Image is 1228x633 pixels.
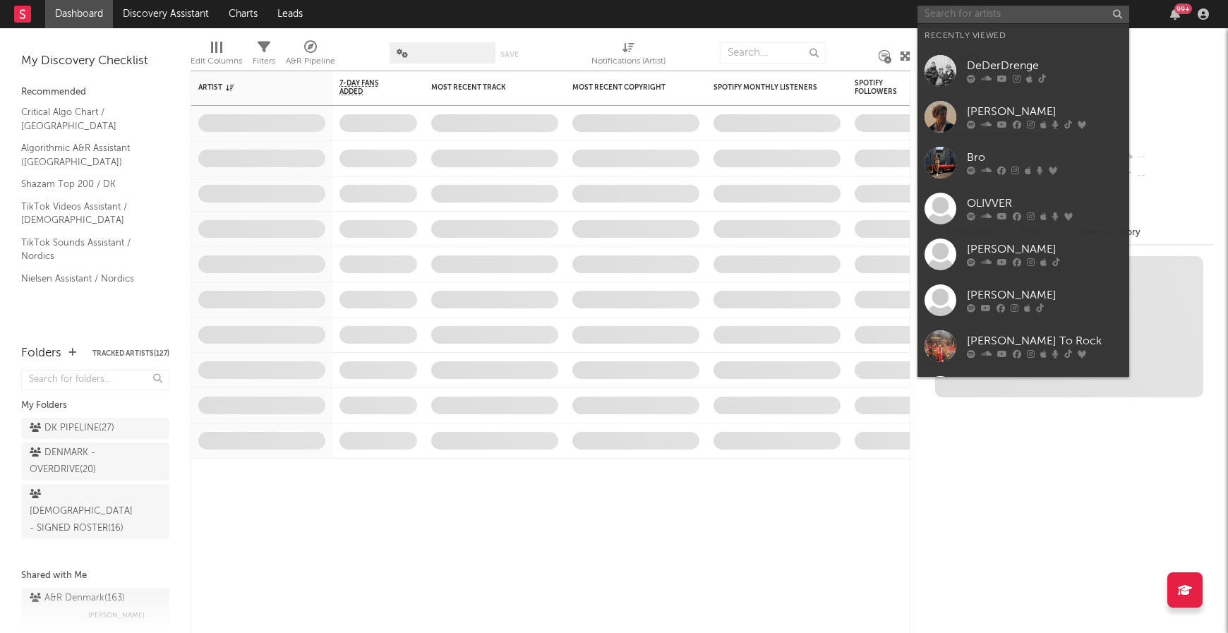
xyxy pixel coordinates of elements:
[917,140,1129,186] a: Bro
[21,235,155,264] a: TikTok Sounds Assistant / Nordics
[967,195,1122,212] div: OLIVVER
[30,486,133,537] div: [DEMOGRAPHIC_DATA] - SIGNED ROSTER ( 16 )
[1120,167,1214,185] div: --
[21,397,169,414] div: My Folders
[30,420,114,437] div: DK PIPELINE ( 27 )
[21,199,155,228] a: TikTok Videos Assistant / [DEMOGRAPHIC_DATA]
[917,186,1129,231] a: OLIVVER
[967,58,1122,75] div: DeDerDrenge
[967,150,1122,167] div: Bro
[198,83,304,92] div: Artist
[917,231,1129,277] a: [PERSON_NAME]
[21,140,155,169] a: Algorithmic A&R Assistant ([GEOGRAPHIC_DATA])
[191,35,242,76] div: Edit Columns
[30,445,129,478] div: DENMARK - OVERDRIVE ( 20 )
[714,83,819,92] div: Spotify Monthly Listeners
[917,369,1129,415] a: [PERSON_NAME]
[917,6,1129,23] input: Search for artists
[21,588,169,626] a: A&R Denmark(163)[PERSON_NAME]
[855,79,904,96] div: Spotify Followers
[500,51,519,59] button: Save
[286,53,335,70] div: A&R Pipeline
[21,345,61,362] div: Folders
[967,104,1122,121] div: [PERSON_NAME]
[21,442,169,481] a: DENMARK - OVERDRIVE(20)
[253,53,275,70] div: Filters
[1120,148,1214,167] div: --
[339,79,396,96] span: 7-Day Fans Added
[21,484,169,539] a: [DEMOGRAPHIC_DATA] - SIGNED ROSTER(16)
[572,83,678,92] div: Most Recent Copyright
[917,323,1129,369] a: [PERSON_NAME] To Rock
[253,35,275,76] div: Filters
[967,241,1122,258] div: [PERSON_NAME]
[591,53,666,70] div: Notifications (Artist)
[21,53,169,70] div: My Discovery Checklist
[286,35,335,76] div: A&R Pipeline
[917,277,1129,323] a: [PERSON_NAME]
[720,42,826,64] input: Search...
[88,607,145,624] span: [PERSON_NAME]
[21,370,169,390] input: Search for folders...
[431,83,537,92] div: Most Recent Track
[925,28,1122,44] div: Recently Viewed
[21,567,169,584] div: Shared with Me
[30,590,125,607] div: A&R Denmark ( 163 )
[917,94,1129,140] a: [PERSON_NAME]
[21,104,155,133] a: Critical Algo Chart / [GEOGRAPHIC_DATA]
[21,84,169,101] div: Recommended
[191,53,242,70] div: Edit Columns
[967,287,1122,304] div: [PERSON_NAME]
[92,350,169,357] button: Tracked Artists(127)
[591,35,666,76] div: Notifications (Artist)
[917,48,1129,94] a: DeDerDrenge
[1170,8,1180,20] button: 99+
[967,333,1122,350] div: [PERSON_NAME] To Rock
[21,176,155,192] a: Shazam Top 200 / DK
[1174,4,1192,14] div: 99 +
[21,418,169,439] a: DK PIPELINE(27)
[21,271,155,287] a: Nielsen Assistant / Nordics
